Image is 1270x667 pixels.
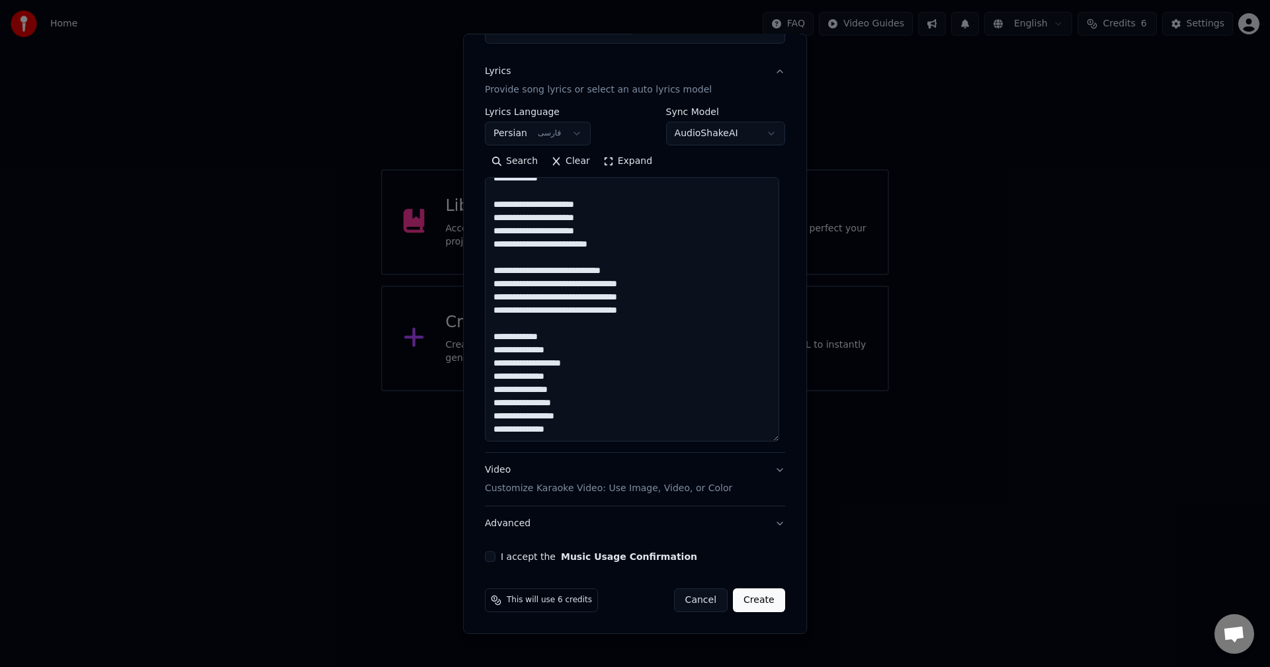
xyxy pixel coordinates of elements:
div: Lyrics [485,65,511,78]
button: VideoCustomize Karaoke Video: Use Image, Video, or Color [485,453,785,506]
p: Provide song lyrics or select an auto lyrics model [485,83,712,97]
button: Search [485,151,544,172]
label: Lyrics Language [485,107,591,116]
p: Customize Karaoke Video: Use Image, Video, or Color [485,482,732,495]
button: Advanced [485,506,785,541]
button: Clear [544,151,597,172]
label: I accept the [501,552,697,561]
span: This will use 6 credits [507,595,592,606]
div: Video [485,463,732,495]
div: LyricsProvide song lyrics or select an auto lyrics model [485,107,785,452]
button: Cancel [674,588,728,612]
label: Sync Model [666,107,785,116]
button: LyricsProvide song lyrics or select an auto lyrics model [485,54,785,107]
button: Create [733,588,785,612]
button: I accept the [561,552,697,561]
button: Expand [597,151,659,172]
